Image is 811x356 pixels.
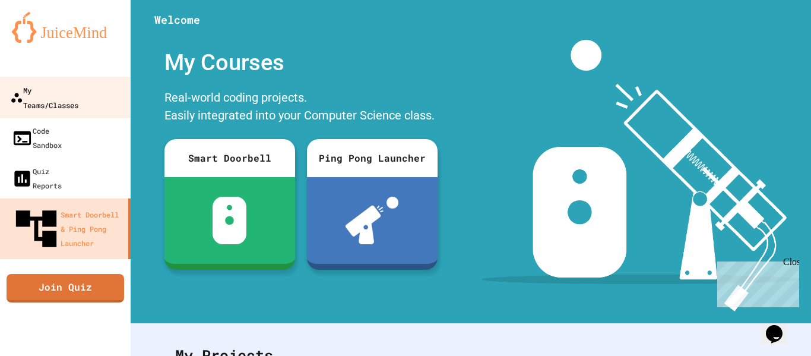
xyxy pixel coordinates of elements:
div: Ping Pong Launcher [307,139,438,177]
div: Quiz Reports [12,164,62,193]
img: ppl-with-ball.png [346,197,398,244]
div: My Teams/Classes [10,83,78,112]
div: Smart Doorbell & Ping Pong Launcher [12,204,123,253]
iframe: chat widget [712,257,799,307]
div: Smart Doorbell [164,139,295,177]
div: My Courses [159,40,443,86]
img: sdb-white.svg [213,197,246,244]
img: banner-image-my-projects.png [481,40,800,311]
a: Join Quiz [7,274,124,303]
div: Real-world coding projects. Easily integrated into your Computer Science class. [159,86,443,130]
div: Chat with us now!Close [5,5,82,75]
img: logo-orange.svg [12,12,119,43]
div: Code Sandbox [12,124,62,152]
iframe: chat widget [761,308,799,344]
